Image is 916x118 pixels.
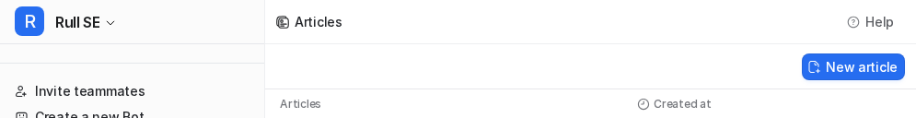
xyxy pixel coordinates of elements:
a: Chat [7,55,257,81]
p: Articles [280,97,321,112]
p: Created at [654,97,712,112]
div: Articles [295,12,342,31]
button: New article [802,53,905,80]
span: Rull SE [55,9,99,35]
span: R [15,6,44,36]
a: Invite teammates [7,78,257,104]
button: Help [841,8,901,35]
